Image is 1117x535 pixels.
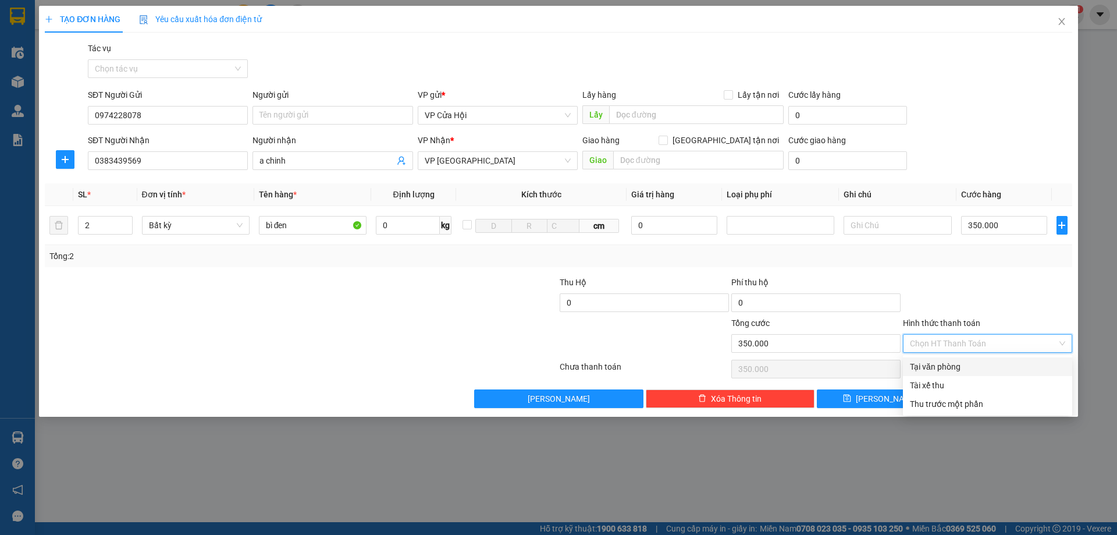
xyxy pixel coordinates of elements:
th: Ghi chú [839,183,956,206]
th: Loại phụ phí [722,183,839,206]
span: Bất kỳ [149,217,243,234]
span: TẠO ĐƠN HÀNG [45,15,120,24]
span: Kích thước [521,190,561,199]
span: VP Nhận [418,136,450,145]
input: C [547,219,579,233]
span: cm [579,219,619,233]
span: close [1057,17,1066,26]
button: plus [56,150,74,169]
input: D [475,219,511,233]
div: Người nhận [252,134,412,147]
span: [PERSON_NAME] [528,392,590,405]
span: user-add [397,156,406,165]
label: Cước lấy hàng [788,90,841,100]
label: Cước giao hàng [788,136,846,145]
div: SĐT Người Nhận [88,134,248,147]
label: Tác vụ [88,44,111,53]
input: Ghi Chú [844,216,951,235]
span: Định lượng [393,190,434,199]
span: Lấy [582,105,609,124]
span: Tên hàng [259,190,297,199]
div: Tài xế thu [910,379,1065,392]
button: [PERSON_NAME] [474,389,643,408]
span: plus [56,155,74,164]
span: [PERSON_NAME] [856,392,918,405]
span: delete [698,394,706,403]
div: SĐT Người Gửi [88,88,248,101]
input: Dọc đường [609,105,784,124]
span: plus [1057,221,1067,230]
button: plus [1056,216,1068,235]
span: Đơn vị tính [142,190,186,199]
div: VP gửi [418,88,578,101]
img: icon [139,15,148,24]
span: Giá trị hàng [631,190,674,199]
button: save[PERSON_NAME] [817,389,943,408]
span: Giao [582,151,613,169]
span: Giao hàng [582,136,620,145]
label: Hình thức thanh toán [903,318,980,328]
div: Phí thu hộ [731,276,901,293]
span: plus [45,15,53,23]
span: kg [440,216,451,235]
span: Cước hàng [961,190,1001,199]
span: Lấy hàng [582,90,616,100]
span: Tổng cước [731,318,770,328]
span: Yêu cầu xuất hóa đơn điện tử [139,15,262,24]
button: Close [1045,6,1078,38]
div: Thu trước một phần [910,398,1065,410]
input: VD: Bàn, Ghế [259,216,367,235]
span: Thu Hộ [560,278,586,287]
div: Tại văn phòng [910,360,1065,373]
span: SL [78,190,87,199]
span: save [843,394,851,403]
input: Dọc đường [613,151,784,169]
span: VP Đà Nẵng [425,152,571,169]
button: delete [49,216,68,235]
input: Cước lấy hàng [788,106,907,125]
span: Lấy tận nơi [733,88,784,101]
button: deleteXóa Thông tin [646,389,815,408]
div: Người gửi [252,88,412,101]
div: Chưa thanh toán [558,360,730,381]
input: Cước giao hàng [788,151,907,170]
div: Tổng: 2 [49,250,431,263]
span: [GEOGRAPHIC_DATA] tận nơi [668,134,784,147]
input: R [511,219,547,233]
span: VP Cửa Hội [425,107,571,124]
span: Xóa Thông tin [711,392,762,405]
input: 0 [631,216,718,235]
